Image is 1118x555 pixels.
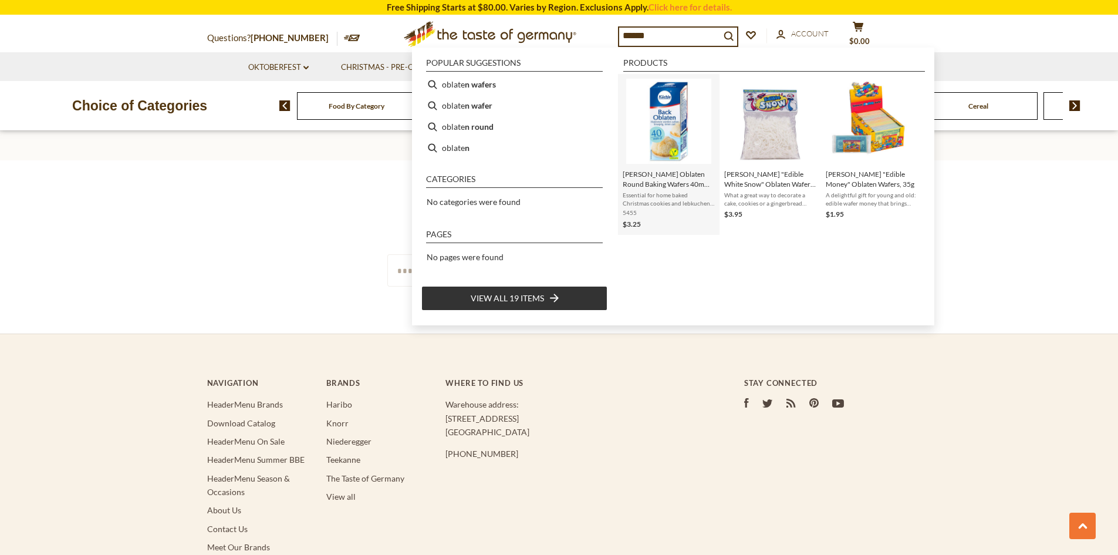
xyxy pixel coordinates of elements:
[421,95,607,116] li: oblaten wafer
[724,169,816,189] span: [PERSON_NAME] "Edible White Snow" Oblaten Wafers, 35g
[776,28,829,41] a: Account
[623,208,715,217] span: 5455
[207,31,337,46] p: Questions?
[471,292,544,305] span: View all 19 items
[724,79,816,230] a: [PERSON_NAME] "Edible White Snow" Oblaten Wafers, 35gWhat a great way to decorate a cake, cookies...
[623,169,715,189] span: [PERSON_NAME] Oblaten Round Baking Wafers 40mm 0.8 oz
[326,378,434,388] h4: Brands
[387,207,731,225] h3: Subscribe to our newsletter!
[445,447,697,460] p: [PHONE_NUMBER]
[427,197,521,207] span: No categories were found
[724,191,816,207] span: What a great way to decorate a cake, cookies or a gingerbread house with real-looking snow made f...
[744,378,911,388] h4: Stay Connected
[279,100,291,111] img: previous arrow
[207,473,290,497] a: HeaderMenu Season & Occasions
[623,220,641,228] span: $3.25
[421,116,607,137] li: oblaten round
[623,79,715,230] a: [PERSON_NAME] Oblaten Round Baking Wafers 40mm 0.8 ozEssential for home baked Christmas cookies a...
[841,21,876,51] button: $0.00
[421,137,607,159] li: oblaten
[791,29,829,38] span: Account
[426,230,603,243] li: Pages
[849,36,870,46] span: $0.00
[623,59,925,72] li: Products
[426,175,603,188] li: Categories
[207,505,241,515] a: About Us
[326,399,352,409] a: Haribo
[1069,100,1080,111] img: next arrow
[465,99,492,112] b: n wafer
[326,492,356,502] a: View all
[648,2,732,12] a: Click here for details.
[207,524,248,534] a: Contact Us
[465,78,496,91] b: n wafers
[326,418,349,428] a: Knorr
[207,399,283,409] a: HeaderMenu Brands
[826,169,918,189] span: [PERSON_NAME] "Edible Money" Oblaten Wafers, 35g
[826,191,918,207] span: A delightful gift for young and old: edible wafer money that brings good fortune when presented a...
[421,286,607,311] li: View all 19 items
[207,436,285,446] a: HeaderMenu On Sale
[618,74,720,235] li: Kuechle Oblaten Round Baking Wafers 40mm 0.8 oz
[821,74,923,235] li: Hoch "Edible Money" Oblaten Wafers, 35g
[426,59,603,72] li: Popular suggestions
[427,252,504,262] span: No pages were found
[445,398,697,439] p: Warehouse address: [STREET_ADDRESS] [GEOGRAPHIC_DATA]
[412,48,934,325] div: Instant Search Results
[421,74,607,95] li: oblaten wafers
[623,191,715,207] span: Essential for home baked Christmas cookies and lebkuchen, from one of the world's and Germany's p...
[826,79,918,230] a: [PERSON_NAME] "Edible Money" Oblaten Wafers, 35gA delightful gift for young and old: edible wafer...
[465,141,470,154] b: n
[251,32,329,43] a: [PHONE_NUMBER]
[826,210,844,218] span: $1.95
[465,120,494,133] b: n round
[326,473,404,483] a: The Taste of Germany
[207,455,305,465] a: HeaderMenu Summer BBE
[445,378,697,388] h4: Where to find us
[968,102,988,110] a: Cereal
[248,61,309,74] a: Oktoberfest
[207,542,270,552] a: Meet Our Brands
[720,74,821,235] li: Hoch "Edible White Snow" Oblaten Wafers, 35g
[329,102,384,110] a: Food By Category
[207,378,315,388] h4: Navigation
[207,418,275,428] a: Download Catalog
[326,455,360,465] a: Teekanne
[724,210,742,218] span: $3.95
[326,436,371,446] a: Niederegger
[341,61,441,74] a: Christmas - PRE-ORDER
